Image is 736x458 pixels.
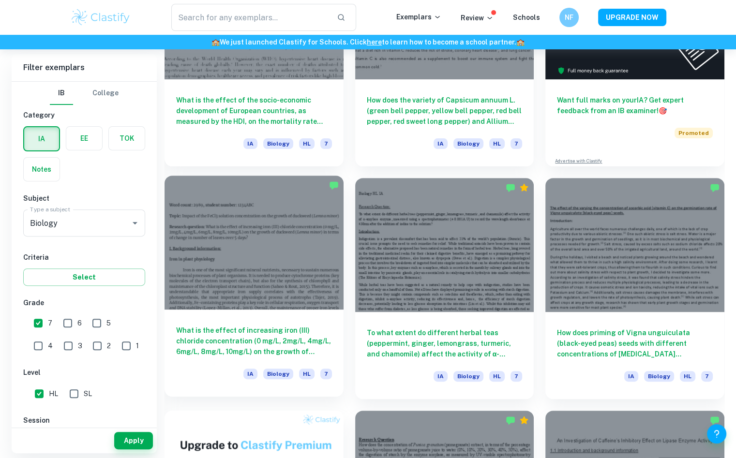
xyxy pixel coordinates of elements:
h6: Grade [23,297,145,308]
button: NF [559,8,579,27]
button: Select [23,268,145,286]
span: SL [84,388,92,399]
label: Type a subject [30,205,70,213]
h6: Category [23,110,145,120]
input: Search for any exemplars... [171,4,330,31]
span: HL [299,369,315,379]
h6: Session [23,415,145,426]
span: 7 [320,138,332,149]
span: HL [49,388,58,399]
button: Help and Feedback [707,424,726,443]
span: IA [624,371,638,382]
a: Advertise with Clastify [555,158,602,164]
span: 4 [48,340,53,351]
h6: Subject [23,193,145,204]
span: HL [680,371,695,382]
img: Marked [506,183,515,192]
button: Notes [24,158,60,181]
a: Schools [513,14,540,21]
img: Marked [506,415,515,425]
span: Biology [263,138,293,149]
a: What is the effect of increasing iron (III) chloride concentration (0 mg/L, 2mg/L, 4mg/L, 6mg/L, ... [165,178,344,399]
h6: What is the effect of the socio-economic development of European countries, as measured by the HD... [176,95,332,127]
span: 7 [320,369,332,379]
span: 1 [136,340,139,351]
span: 5 [106,318,111,328]
p: Review [461,13,494,23]
span: HL [489,138,505,149]
h6: We just launched Clastify for Schools. Click to learn how to become a school partner. [2,37,734,47]
span: IA [243,369,257,379]
img: Marked [710,415,720,425]
span: 🏫 [516,38,525,46]
button: EE [66,127,102,150]
h6: Level [23,367,145,378]
span: IA [243,138,257,149]
span: 7 [701,371,713,382]
span: 2 [107,340,111,351]
button: Apply [114,432,153,449]
span: IA [434,371,448,382]
div: Premium [519,415,529,425]
h6: To what extent do different herbal teas (peppermint, ginger, lemongrass, turmeric, and chamomile)... [367,327,523,359]
span: HL [489,371,505,382]
span: IA [434,138,448,149]
img: Marked [329,180,339,190]
h6: What is the effect of increasing iron (III) chloride concentration (0 mg/L, 2mg/L, 4mg/L, 6mg/L, ... [176,325,332,357]
span: Biology [453,371,483,382]
img: Marked [710,183,720,192]
span: 🏫 [211,38,220,46]
a: here [367,38,382,46]
h6: Criteria [23,252,145,263]
span: 3 [78,340,82,351]
span: 7 [511,138,522,149]
p: Exemplars [396,12,441,22]
div: Premium [519,183,529,192]
h6: Filter exemplars [12,54,157,81]
span: Promoted [675,128,713,138]
button: IA [24,127,59,150]
button: TOK [109,127,145,150]
button: Open [128,216,142,230]
span: HL [299,138,315,149]
img: Clastify logo [70,8,132,27]
div: Filter type choice [50,82,119,105]
h6: How does the variety of Capsicum annuum L. (green bell pepper, yellow bell pepper, red bell peppe... [367,95,523,127]
span: 7 [511,371,522,382]
span: Biology [453,138,483,149]
span: 6 [77,318,82,328]
span: Biology [644,371,674,382]
span: 7 [48,318,52,328]
button: UPGRADE NOW [598,9,666,26]
button: IB [50,82,73,105]
h6: Want full marks on your IA ? Get expert feedback from an IB examiner! [557,95,713,116]
a: How does priming of Vigna unguiculata (black-eyed peas) seeds with different concentrations of [M... [545,178,724,399]
a: To what extent do different herbal teas (peppermint, ginger, lemongrass, turmeric, and chamomile)... [355,178,534,399]
span: 🎯 [659,107,667,115]
span: Biology [263,369,293,379]
h6: How does priming of Vigna unguiculata (black-eyed peas) seeds with different concentrations of [M... [557,327,713,359]
button: College [92,82,119,105]
h6: NF [563,12,574,23]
